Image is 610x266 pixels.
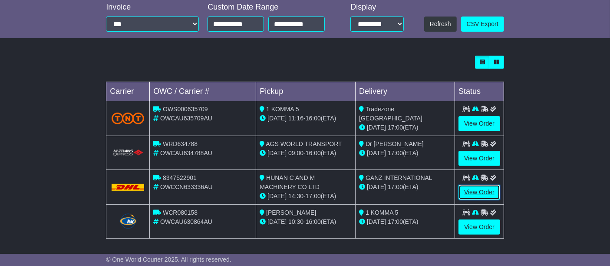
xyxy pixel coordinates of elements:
[461,17,504,32] a: CSV Export
[288,150,303,156] span: 09:00
[288,193,303,199] span: 14:30
[388,124,403,131] span: 17:00
[267,218,287,225] span: [DATE]
[359,217,451,226] div: (ETA)
[150,82,256,101] td: OWC / Carrier #
[260,192,352,201] div: - (ETA)
[388,218,403,225] span: 17:00
[367,183,386,190] span: [DATE]
[359,106,422,122] span: Tradezone [GEOGRAPHIC_DATA]
[356,82,455,101] td: Delivery
[424,17,457,32] button: Refresh
[306,218,321,225] span: 16:00
[388,183,403,190] span: 17:00
[267,193,287,199] span: [DATE]
[267,150,287,156] span: [DATE]
[458,219,500,235] a: View Order
[112,184,144,191] img: DHL.png
[458,185,500,200] a: View Order
[160,218,212,225] span: OWCAU630864AU
[367,150,386,156] span: [DATE]
[388,150,403,156] span: 17:00
[455,82,504,101] td: Status
[160,183,213,190] span: OWCCN633336AU
[458,116,500,131] a: View Order
[160,115,212,122] span: OWCAU635709AU
[266,140,342,147] span: AGS WORLD TRANSPORT
[266,106,299,113] span: 1 KOMMA 5
[359,149,451,158] div: (ETA)
[106,256,231,263] span: © One World Courier 2025. All rights reserved.
[359,183,451,192] div: (ETA)
[458,151,500,166] a: View Order
[266,209,316,216] span: [PERSON_NAME]
[256,82,356,101] td: Pickup
[366,140,424,147] span: Dr [PERSON_NAME]
[163,174,197,181] span: 8347522901
[366,209,398,216] span: 1 KOMMA 5
[163,106,208,113] span: OWS000635709
[119,213,138,230] img: Hunter_Express.png
[163,140,198,147] span: WRD634788
[208,3,334,12] div: Custom Date Range
[366,174,432,181] span: GANZ INTERNATIONAL
[367,218,386,225] span: [DATE]
[306,150,321,156] span: 16:00
[367,124,386,131] span: [DATE]
[160,150,212,156] span: OWCAU634788AU
[106,82,150,101] td: Carrier
[260,149,352,158] div: - (ETA)
[106,3,199,12] div: Invoice
[306,115,321,122] span: 16:00
[267,115,287,122] span: [DATE]
[260,114,352,123] div: - (ETA)
[260,217,352,226] div: - (ETA)
[163,209,198,216] span: WCR080158
[112,149,144,157] img: HiTrans.png
[350,3,404,12] div: Display
[112,113,144,124] img: TNT_Domestic.png
[306,193,321,199] span: 17:00
[288,115,303,122] span: 11:16
[359,123,451,132] div: (ETA)
[260,174,320,190] span: HUNAN C AND M MACHINERY CO LTD
[288,218,303,225] span: 10:30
